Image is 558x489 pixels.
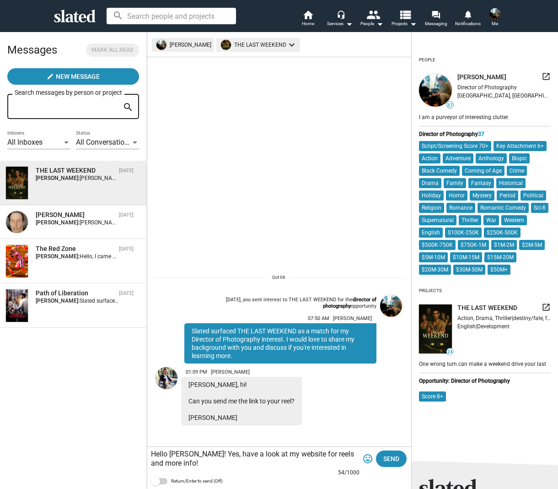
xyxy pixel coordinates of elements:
button: Send [376,451,407,467]
mat-chip: $5M-10M [419,252,448,262]
mat-chip: Sci-fi [531,203,548,213]
mat-icon: keyboard_arrow_down [286,39,297,50]
time: [DATE] [119,246,134,252]
div: People [360,18,383,29]
mat-icon: notifications [463,10,472,18]
div: Opportunity: Director of Photography [419,378,551,384]
mat-icon: tag_faces [362,453,373,464]
mat-icon: create [47,73,54,80]
span: All Inboxes [7,138,43,147]
mat-icon: arrow_drop_down [374,18,385,29]
mat-chip: Key Attachment 6+ [494,141,547,151]
mat-chip: $750K-1M [458,240,489,250]
mat-chip: Supernatural [419,215,456,225]
span: Messaging [425,18,447,29]
time: [DATE] [119,212,134,218]
img: THE LAST WEEKEND [6,167,28,199]
strong: [PERSON_NAME]: [36,175,80,181]
span: Development [477,323,510,330]
button: Drew SuppaMe [484,6,506,30]
span: THE LAST WEEKEND [457,304,517,312]
mat-icon: search [123,100,134,114]
span: Mark all read [91,45,134,55]
mat-chip: Black Comedy [419,166,460,176]
div: I am a purveyor of interesting clutter. [419,112,551,121]
div: [PERSON_NAME], hi! Can you send me the link to your reel? [PERSON_NAME] [181,377,302,425]
span: [PERSON_NAME], hi! Can you send me the link to your reel? [PERSON_NAME] [80,175,268,181]
input: Search people and projects [107,8,236,24]
mat-chip: Romance [446,203,475,213]
span: [PERSON_NAME] [211,369,250,375]
mat-chip: Biopic [509,153,530,163]
button: People [356,9,388,29]
span: 01:09 PM [186,369,207,375]
div: People [419,54,435,66]
span: English [457,323,476,330]
img: undefined [419,74,452,107]
mat-icon: launch [542,303,551,312]
mat-chip: $250K-500K [484,228,520,238]
mat-chip: Fantasy [468,178,494,188]
div: One wrong turn can make a weekend drive your last [419,359,551,368]
span: Return/Enter to send (Off) [171,476,222,487]
span: [PERSON_NAME] [457,73,506,81]
strong: [PERSON_NAME]: [36,253,80,260]
mat-chip: Coming of Age [462,166,504,176]
mat-chip: Action [419,153,440,163]
mat-chip: Thriller [459,215,481,225]
h2: Messages [7,39,57,61]
div: [GEOGRAPHIC_DATA], [GEOGRAPHIC_DATA], [GEOGRAPHIC_DATA] [457,92,551,99]
mat-chip: $50M+ [488,265,510,275]
span: 37 [478,131,484,137]
mat-icon: arrow_drop_down [408,18,418,29]
mat-chip: Historical [496,178,526,188]
mat-icon: view_list [398,8,412,21]
mat-chip: Religion [419,203,444,213]
mat-chip: Western [501,215,527,225]
a: Drew Suppa [378,293,404,365]
div: Services [327,18,353,29]
span: 07:50 AM [308,315,329,321]
div: Director of Photography [419,131,551,137]
div: Path of Liberation [36,289,115,298]
div: Slated surfaced THE LAST WEEKEND as a match for my Director of Photography interest. I would love... [184,323,376,364]
mat-chip: $500K-750K [419,240,456,250]
strong: [PERSON_NAME]: [36,298,80,304]
mat-chip: English [419,228,443,238]
a: Messaging [420,9,452,29]
mat-chip: $15M-20M [484,252,516,262]
mat-chip: Mystery [470,190,494,201]
strong: director of photography [323,297,376,310]
mat-chip: War [483,215,499,225]
mat-chip: Score 8+ [419,391,446,402]
button: Projects [388,9,420,29]
time: [DATE] [119,290,134,296]
mat-chip: Political [520,190,546,201]
div: THE LAST WEEKEND [36,166,115,175]
div: Director of Photography [457,84,551,91]
span: Home [302,18,314,29]
mat-chip: $1M-2M [491,240,517,250]
mat-chip: $2M-5M [519,240,545,250]
mat-chip: Script/Screening Score 70+ [419,141,491,151]
span: Notifications [455,18,481,29]
a: Paul Gerbert [154,365,179,427]
strong: [PERSON_NAME]: [36,219,80,226]
mat-icon: people [366,8,380,21]
span: Action, Drama, Thriller [457,315,512,321]
div: Terry Luke Podnar [36,211,115,219]
button: Mark all read [86,43,139,57]
a: Notifications [452,9,484,29]
button: Services [324,9,356,29]
mat-chip: Period [497,190,518,201]
mat-chip: $20M-30M [419,265,451,275]
mat-icon: home [302,9,313,20]
span: | [476,323,477,330]
mat-chip: Anthology [476,153,507,163]
a: Home [292,9,324,29]
mat-chip: Adventure [443,153,473,163]
span: Send [383,451,399,467]
span: Me [492,18,498,29]
div: Projects [419,284,442,297]
mat-icon: launch [542,72,551,81]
